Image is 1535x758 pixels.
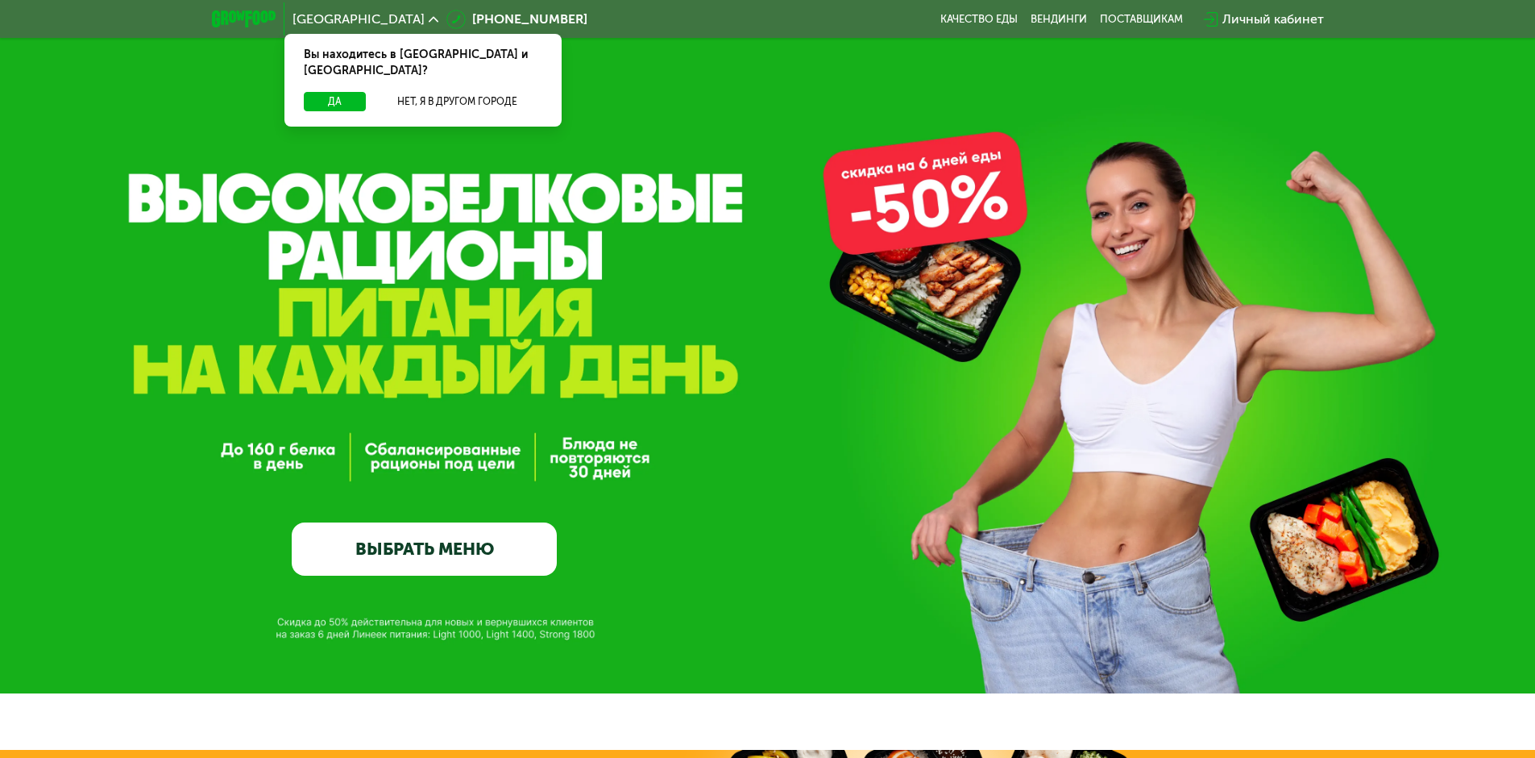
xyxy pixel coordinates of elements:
div: Личный кабинет [1222,10,1324,29]
a: [PHONE_NUMBER] [446,10,587,29]
a: Вендинги [1031,13,1087,26]
a: ВЫБРАТЬ МЕНЮ [292,523,557,576]
button: Нет, я в другом городе [372,92,542,111]
a: Качество еды [940,13,1018,26]
div: поставщикам [1100,13,1183,26]
button: Да [304,92,366,111]
span: [GEOGRAPHIC_DATA] [292,13,425,26]
div: Вы находитесь в [GEOGRAPHIC_DATA] и [GEOGRAPHIC_DATA]? [284,34,562,92]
